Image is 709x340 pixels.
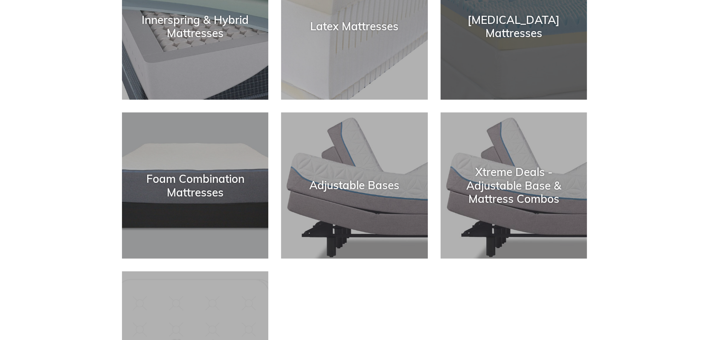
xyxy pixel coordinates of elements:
div: Adjustable Bases [281,179,427,192]
div: Latex Mattresses [281,20,427,33]
div: [MEDICAL_DATA] Mattresses [441,13,587,40]
div: Foam Combination Mattresses [122,172,268,199]
a: Xtreme Deals - Adjustable Base & Mattress Combos [441,112,587,259]
div: Xtreme Deals - Adjustable Base & Mattress Combos [441,166,587,206]
a: Foam Combination Mattresses [122,112,268,259]
div: Innerspring & Hybrid Mattresses [122,13,268,40]
a: Adjustable Bases [281,112,427,259]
